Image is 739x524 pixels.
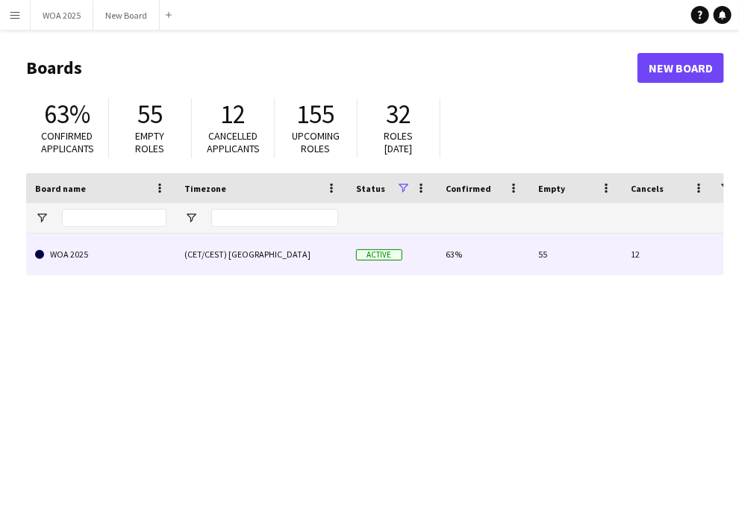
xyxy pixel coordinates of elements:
[31,1,93,30] button: WOA 2025
[356,183,385,194] span: Status
[297,98,335,131] span: 155
[175,234,347,275] div: (CET/CEST) [GEOGRAPHIC_DATA]
[538,183,565,194] span: Empty
[35,211,49,225] button: Open Filter Menu
[637,53,724,83] a: New Board
[529,234,622,275] div: 55
[62,209,166,227] input: Board name Filter Input
[26,57,637,79] h1: Boards
[184,183,226,194] span: Timezone
[384,129,414,155] span: Roles [DATE]
[356,249,402,261] span: Active
[35,234,166,275] a: WOA 2025
[207,129,260,155] span: Cancelled applicants
[35,183,86,194] span: Board name
[137,98,163,131] span: 55
[220,98,246,131] span: 12
[211,209,338,227] input: Timezone Filter Input
[184,211,198,225] button: Open Filter Menu
[446,183,491,194] span: Confirmed
[631,183,664,194] span: Cancels
[437,234,529,275] div: 63%
[44,98,90,131] span: 63%
[622,234,714,275] div: 12
[41,129,94,155] span: Confirmed applicants
[386,98,411,131] span: 32
[292,129,340,155] span: Upcoming roles
[93,1,160,30] button: New Board
[136,129,165,155] span: Empty roles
